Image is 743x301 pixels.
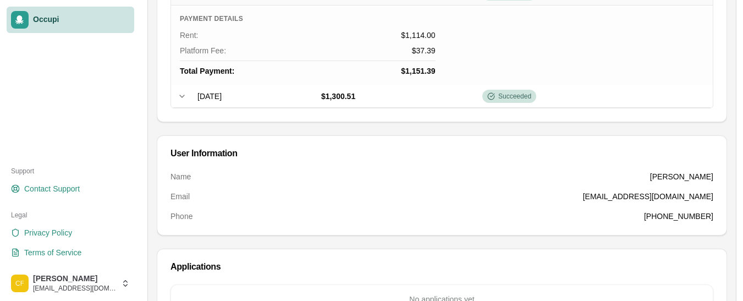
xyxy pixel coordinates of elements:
span: $37.39 [412,45,436,56]
a: Terms of Service [7,244,134,261]
span: $1,300.51 [321,92,355,101]
span: [PERSON_NAME] [33,274,117,284]
div: Legal [7,206,134,224]
dd: [PHONE_NUMBER] [644,211,713,222]
span: $1,114.00 [401,30,435,41]
a: Occupi [7,7,134,33]
div: Applications [170,262,713,271]
span: Contact Support [24,183,80,194]
dt: Email [170,191,190,202]
h4: Payment Details [180,14,436,23]
div: Support [7,162,134,180]
button: Courtne Fikes[PERSON_NAME][EMAIL_ADDRESS][DOMAIN_NAME] [7,270,134,297]
span: Terms of Service [24,247,81,258]
div: User Information [170,149,713,158]
span: Privacy Policy [24,227,72,238]
a: Contact Support [7,180,134,198]
span: Succeeded [498,92,531,101]
span: [EMAIL_ADDRESS][DOMAIN_NAME] [33,284,117,293]
dd: [PERSON_NAME] [650,171,713,182]
dt: Phone [170,211,192,222]
span: Occupi [33,15,130,25]
span: Platform Fee: [180,45,226,56]
span: Rent : [180,30,198,41]
span: [DATE] [197,92,222,101]
a: Privacy Policy [7,224,134,242]
span: Total Payment: [180,65,234,76]
img: Courtne Fikes [11,275,29,292]
dt: Name [170,171,191,182]
span: $1,151.39 [401,65,435,76]
dd: [EMAIL_ADDRESS][DOMAIN_NAME] [583,191,713,202]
